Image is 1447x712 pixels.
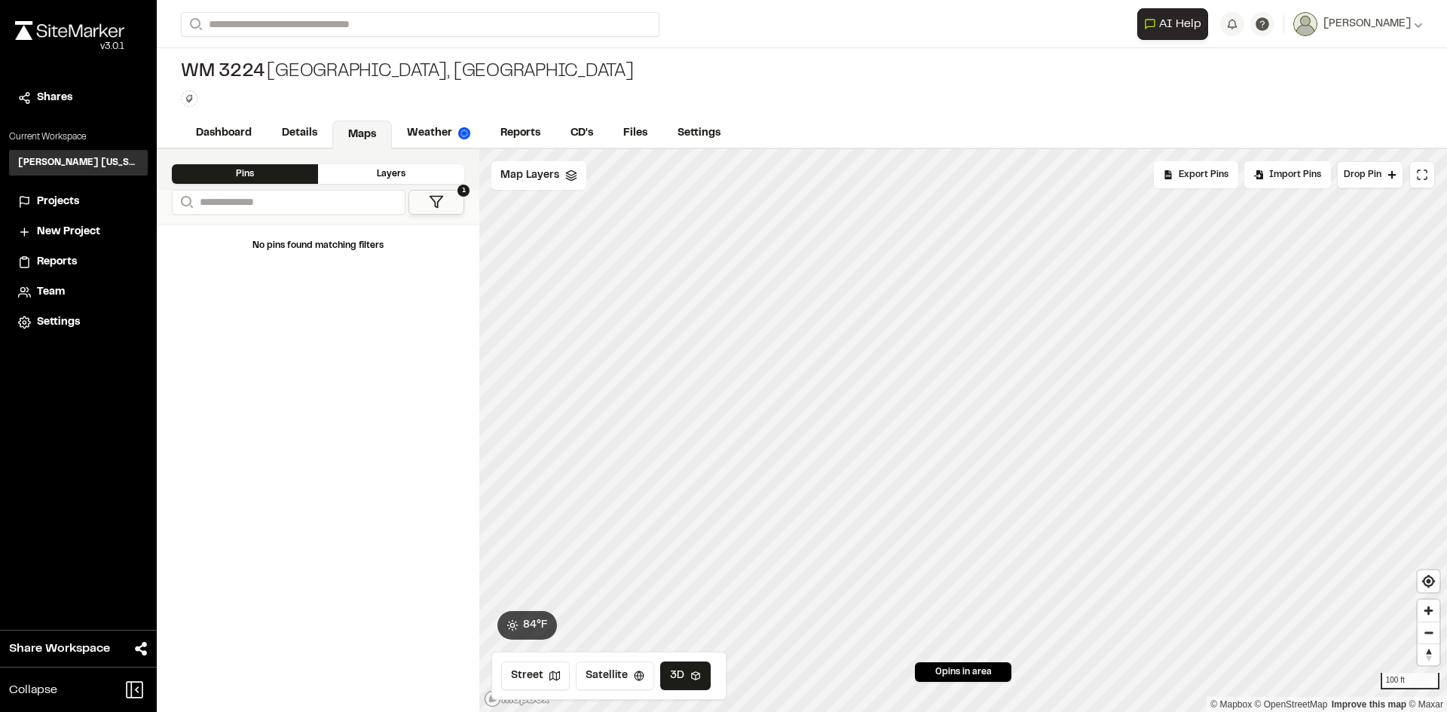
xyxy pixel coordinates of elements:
a: Map feedback [1332,699,1406,710]
a: New Project [18,224,139,240]
a: Mapbox [1210,699,1252,710]
a: Reports [485,119,555,148]
button: Zoom in [1418,600,1439,622]
img: rebrand.png [15,21,124,40]
div: Layers [318,164,464,184]
span: WM 3224 [181,60,264,84]
img: precipai.png [458,127,470,139]
span: 1 [457,185,470,197]
span: AI Help [1159,15,1201,33]
div: Oh geez...please don't... [15,40,124,53]
p: Current Workspace [9,130,148,144]
button: Find my location [1418,570,1439,592]
div: No pins available to export [1154,161,1238,188]
div: Pins [172,164,318,184]
span: Settings [37,314,80,331]
span: Reports [37,254,77,270]
button: Drop Pin [1337,161,1403,188]
span: 0 pins in area [935,665,992,679]
a: CD's [555,119,608,148]
img: User [1293,12,1317,36]
button: Edit Tags [181,90,197,107]
a: Projects [18,194,139,210]
a: OpenStreetMap [1255,699,1328,710]
a: Team [18,284,139,301]
span: Shares [37,90,72,106]
button: 3D [660,662,711,690]
button: [PERSON_NAME] [1293,12,1423,36]
button: Reset bearing to north [1418,643,1439,665]
span: Zoom out [1418,622,1439,643]
span: Collapse [9,681,57,699]
button: Zoom out [1418,622,1439,643]
span: Export Pins [1179,168,1228,182]
button: Satellite [576,662,654,690]
span: [PERSON_NAME] [1323,16,1411,32]
span: 84 ° F [523,617,548,634]
button: Search [172,190,199,215]
a: Mapbox logo [484,690,550,707]
div: Open AI Assistant [1137,8,1214,40]
a: Shares [18,90,139,106]
canvas: Map [479,149,1447,712]
a: Settings [18,314,139,331]
button: 84°F [497,611,557,640]
a: Maps [332,121,392,149]
span: Import Pins [1269,168,1321,182]
button: Search [181,12,208,37]
span: No pins found matching filters [252,242,384,249]
div: [GEOGRAPHIC_DATA], [GEOGRAPHIC_DATA] [181,60,634,84]
span: Drop Pin [1344,168,1381,182]
a: Maxar [1409,699,1443,710]
span: Share Workspace [9,640,110,658]
span: Map Layers [500,167,559,184]
a: Files [608,119,662,148]
h3: [PERSON_NAME] [US_STATE] [18,156,139,170]
button: Street [501,662,570,690]
a: Details [267,119,332,148]
a: Settings [662,119,736,148]
a: Dashboard [181,119,267,148]
a: Weather [392,119,485,148]
a: Reports [18,254,139,270]
button: 1 [408,190,464,215]
span: Team [37,284,65,301]
div: Import Pins into your project [1244,161,1331,188]
span: Projects [37,194,79,210]
button: Open AI Assistant [1137,8,1208,40]
span: New Project [37,224,100,240]
div: 100 ft [1381,673,1439,689]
